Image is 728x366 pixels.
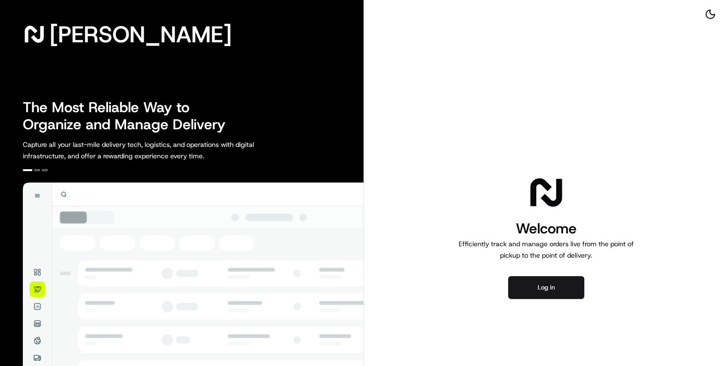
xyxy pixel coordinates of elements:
span: [PERSON_NAME] [49,25,232,44]
h2: The Most Reliable Way to Organize and Manage Delivery [23,99,236,133]
h1: Welcome [455,219,638,238]
p: Efficiently track and manage orders live from the point of pickup to the point of delivery. [455,238,638,261]
button: Log in [508,276,584,299]
p: Capture all your last-mile delivery tech, logistics, and operations with digital infrastructure, ... [23,139,297,162]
